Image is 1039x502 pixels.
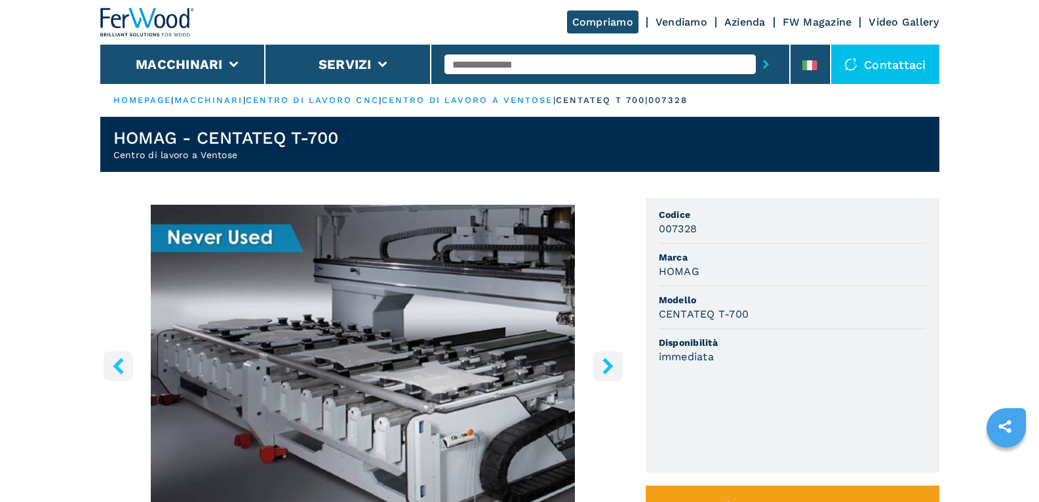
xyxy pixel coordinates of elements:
[113,127,339,148] h1: HOMAG - CENTATEQ T-700
[656,16,707,28] a: Vendiamo
[593,351,623,381] button: right-button
[783,16,852,28] a: FW Magazine
[113,148,339,161] h2: Centro di lavoro a Ventose
[659,306,749,322] h3: CENTATEQ T-700
[113,95,172,105] a: HOMEPAGE
[382,95,553,105] a: centro di lavoro a ventose
[136,56,223,72] button: Macchinari
[659,208,926,221] span: Codice
[104,351,133,381] button: left-button
[659,264,699,279] h3: HOMAG
[869,16,939,28] a: Video Gallery
[983,443,1029,492] iframe: Chat
[553,95,556,105] span: |
[659,349,714,364] h3: immediata
[100,8,195,37] img: Ferwood
[556,94,649,106] p: centateq t 700 |
[246,95,379,105] a: centro di lavoro cnc
[379,95,382,105] span: |
[831,45,939,84] div: Contattaci
[567,10,638,33] a: Compriamo
[844,58,857,71] img: Contattaci
[648,94,688,106] p: 007328
[659,251,926,264] span: Marca
[171,95,174,105] span: |
[659,221,697,236] h3: 007328
[319,56,372,72] button: Servizi
[724,16,766,28] a: Azienda
[243,95,246,105] span: |
[174,95,243,105] a: macchinari
[989,410,1021,443] a: sharethis
[756,49,776,79] button: submit-button
[659,336,926,349] span: Disponibilità
[659,293,926,306] span: Modello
